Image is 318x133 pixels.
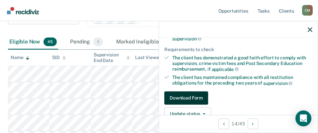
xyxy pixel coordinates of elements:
[69,35,104,49] div: Pending
[52,55,66,60] div: SID
[295,110,311,126] div: Open Intercom Messenger
[164,47,312,52] div: Requirements to check
[172,75,312,86] div: The client has maintained compliance with all restitution obligations for the preceding two years of
[11,55,29,60] div: Name
[159,115,318,132] div: 14 / 45
[164,91,312,104] a: Navigate to form link
[43,37,57,46] span: 45
[135,55,167,60] div: Last Viewed
[218,118,229,129] button: Previous Opportunity
[7,7,39,14] img: Recidiviz
[263,80,292,86] span: supervision
[93,37,103,46] span: 1
[8,35,58,49] div: Eligible Now
[94,52,130,63] div: Supervision End Date
[172,55,312,72] div: The client has demonstrated a good faith effort to comply with supervision, crime victim fees and...
[164,107,211,120] button: Update status
[248,118,258,129] button: Next Opportunity
[115,35,173,49] div: Marked Ineligible
[172,36,201,41] span: supervision
[212,66,239,72] span: applicable
[302,5,313,16] div: C M
[302,5,313,16] button: Profile dropdown button
[164,91,208,104] button: Download Form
